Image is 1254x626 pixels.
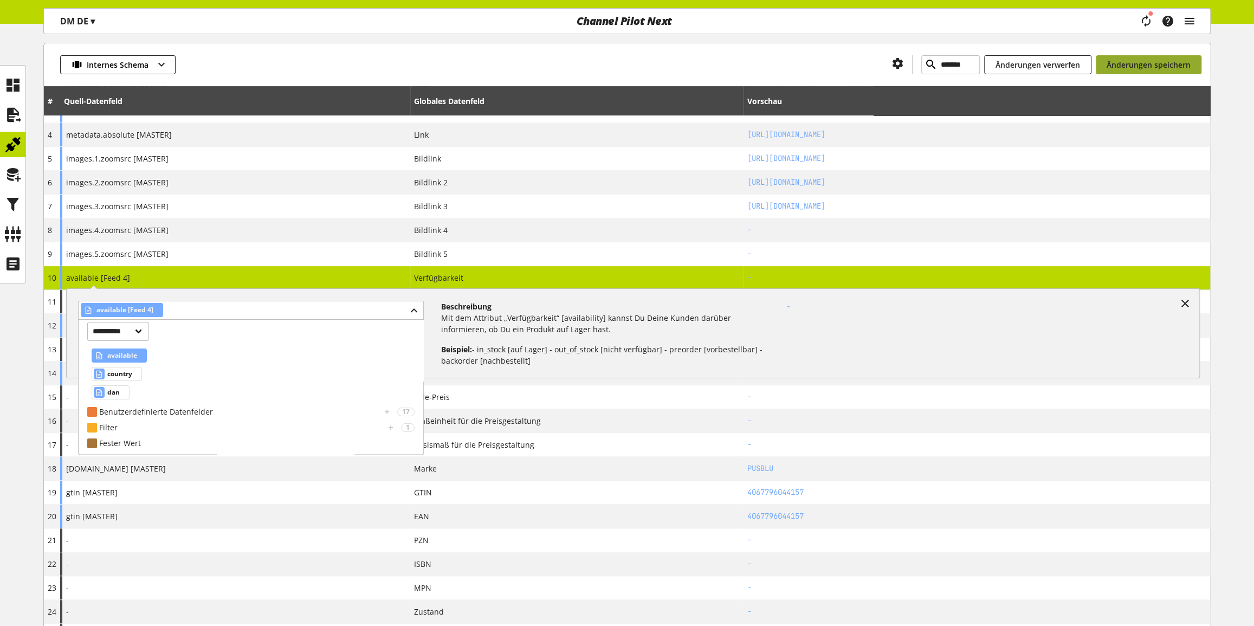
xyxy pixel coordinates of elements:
h2: https://products.dm-static.com/images/f_auto,q_auto,c_fit,h_1200,w_1200/v1746209214/assets/pas/im... [747,201,1206,212]
span: Link [414,129,429,140]
span: 12 [48,320,56,331]
span: Verfügbarkeit [414,272,463,283]
span: gtin [MASTER] [66,511,118,521]
span: 24 [48,606,56,617]
span: 17 [48,440,56,450]
h2: - [747,415,1206,427]
span: available [Feed 4] [96,304,153,317]
span: - [66,440,69,450]
h2: https://www.dm.de/pusblu-muetze-aus-strick-und-mit-bommel-blau-gr-54-55-p4067796044157.html [747,129,1206,140]
div: 1 [401,423,415,431]
span: Bildlink 5 [414,248,448,260]
span: images.4.zoomsrc [MASTER] [66,225,169,235]
button: Änderungen verwerfen [984,55,1091,74]
h2: https://products.dm-static.com/images/f_auto,q_auto,c_fit,h_1200,w_1200/v1746209215/assets/pas/im... [747,177,1206,188]
span: ▾ [91,15,95,27]
span: PZN [414,534,429,546]
span: [DOMAIN_NAME] [MASTER] [66,463,166,474]
span: Bildlink 4 [414,224,448,236]
div: Filter [99,422,385,433]
h2: PUSBLU [747,463,1206,474]
span: dan [107,386,120,399]
span: GTIN [414,487,432,498]
span: images.5.zoomsrc [MASTER] [66,249,169,259]
span: country [107,367,132,380]
span: 11 [48,296,56,307]
span: available [107,349,137,362]
span: - [66,559,69,569]
span: - [66,606,69,617]
button: Internes Schema [60,55,176,74]
span: Basismaß für die Preisgestaltung [414,439,534,450]
h2: https://products.dm-static.com/images/f_auto,q_auto,c_fit,h_1200,w_1200/v1746209271/assets/pas/im... [747,153,1206,164]
button: Änderungen speichern [1096,55,1201,74]
div: Fester Wert [99,437,415,449]
span: # [48,96,53,106]
span: - [66,583,69,593]
span: 18 [48,463,56,474]
span: 7 [48,201,52,211]
h2: - [747,606,1206,617]
nav: main navigation [43,8,1211,34]
span: EAN [414,511,429,522]
span: 20 [48,511,56,521]
span: gtin [MASTER] [66,487,118,498]
span: images.3.zoomsrc [MASTER] [66,201,169,211]
p: Mit dem Attribut „Verfügbarkeit“ [availability] kannst Du Deine Kunden darüber informieren, ob Du... [441,312,764,335]
h2: 4067796044157 [747,511,1206,522]
span: 8 [48,225,52,235]
h2: 4067796044157 [747,487,1206,498]
div: Vorschau [747,95,782,107]
p: DM DE [60,15,95,28]
span: 4 [48,130,52,140]
span: Marke [414,463,437,474]
span: available [Feed 4] [66,273,130,283]
span: - [66,416,69,426]
span: - in_stock [auf Lager] - out_of_stock [nicht verfügbar] - preorder [vorbestellbar] - backorder [n... [441,344,762,366]
span: Sale-Preis [414,391,450,403]
h2: - [747,272,1206,283]
h2: - [747,248,1206,260]
div: 17 [397,408,415,416]
span: Internes Schema [87,59,148,70]
span: ISBN [414,558,431,570]
img: 1869707a5a2b6c07298f74b45f9d27fa.svg [72,59,82,70]
span: 21 [48,535,56,545]
span: 10 [48,273,56,283]
span: 23 [48,583,56,593]
span: 5 [48,153,52,164]
span: - [66,535,69,545]
h2: - [747,391,1206,403]
span: Änderungen speichern [1107,59,1191,70]
h2: - [747,582,1206,593]
span: 16 [48,416,56,426]
div: Globales Datenfeld [414,95,484,107]
span: images.2.zoomsrc [MASTER] [66,177,169,188]
span: Beispiel: [441,344,472,354]
span: images.1.zoomsrc [MASTER] [66,153,169,164]
span: 9 [48,249,52,259]
span: MPN [414,582,431,593]
span: 19 [48,487,56,498]
span: Änderungen verwerfen [996,59,1080,70]
span: 22 [48,559,56,569]
div: Quell-Datenfeld [64,95,122,107]
span: metadata.absolute [MASTER] [66,130,172,140]
h2: - [747,534,1206,546]
span: 15 [48,392,56,402]
span: Maßeinheit für die Preisgestaltung [414,415,541,427]
h2: - [747,224,1206,236]
h2: - [747,439,1206,450]
h2: - [747,558,1206,570]
span: - [66,392,69,402]
span: Zustand [414,606,444,617]
span: 6 [48,177,52,188]
div: Benutzerdefinierte Datenfelder [99,406,381,417]
span: 13 [48,344,56,354]
span: Bildlink 2 [414,177,448,188]
div: - [768,292,1196,366]
h4: Beschreibung [441,301,764,312]
span: Bildlink [414,153,441,164]
span: Bildlink 3 [414,201,448,212]
span: 14 [48,368,56,378]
